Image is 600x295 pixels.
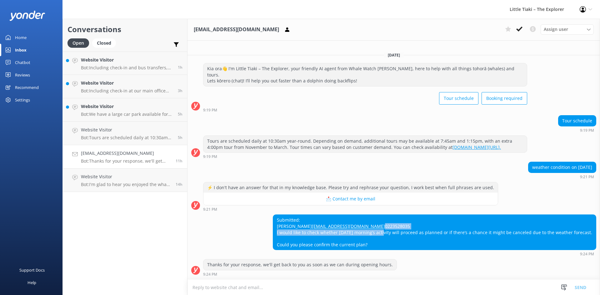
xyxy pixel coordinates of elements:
[63,98,187,122] a: Website VisitorBot:We have a large car park available for manihiri (guests) during daylight hours...
[482,92,527,105] button: Booking required
[67,39,92,46] a: Open
[67,38,89,48] div: Open
[203,193,498,205] button: 📩 Contact me by email
[544,26,568,33] span: Assign user
[203,272,397,276] div: Oct 05 2025 09:24pm (UTC +13:00) Pacific/Auckland
[384,52,404,58] span: [DATE]
[81,103,173,110] h4: Website Visitor
[92,39,119,46] a: Closed
[81,150,171,157] h4: [EMAIL_ADDRESS][DOMAIN_NAME]
[81,65,173,71] p: Bot: Including check-in and bus transfers, the whale watching tour lasts 3 hours and 15 minutes i...
[81,158,171,164] p: Bot: Thanks for your response, we'll get back to you as soon as we can during opening hours.
[203,136,527,152] div: Tours are scheduled daily at 10:30am year-round. Depending on demand, additional tours may be ava...
[15,31,27,44] div: Home
[81,80,173,86] h4: Website Visitor
[541,24,594,34] div: Assign User
[63,75,187,98] a: Website VisitorBot:Including check-in at our main office and bus transfers to and from our marina...
[203,108,217,112] strong: 9:19 PM
[27,276,36,289] div: Help
[178,135,182,140] span: Oct 06 2025 03:26am (UTC +13:00) Pacific/Auckland
[81,57,173,63] h4: Website Visitor
[194,26,279,34] h3: [EMAIL_ADDRESS][DOMAIN_NAME]
[81,182,171,187] p: Bot: I'm glad to hear you enjoyed the whale watching experience! For purchasing items like shirts...
[63,122,187,145] a: Website VisitorBot:Tours are scheduled daily at 10:30am year-round. Additional tours may be avail...
[203,273,217,276] strong: 9:24 PM
[580,129,594,132] strong: 9:19 PM
[81,135,173,140] p: Bot: Tours are scheduled daily at 10:30am year-round. Additional tours may be available at 7:45am...
[203,154,527,159] div: Oct 05 2025 09:19pm (UTC +13:00) Pacific/Auckland
[580,175,594,179] strong: 9:21 PM
[203,207,498,211] div: Oct 05 2025 09:21pm (UTC +13:00) Pacific/Auckland
[558,116,596,126] div: Tour schedule
[273,215,596,250] div: Submitted: [PERSON_NAME] 0223528035 I would like to check whether [DATE] morning’s activity will ...
[203,108,527,112] div: Oct 05 2025 09:19pm (UTC +13:00) Pacific/Auckland
[203,208,217,211] strong: 9:21 PM
[15,56,30,69] div: Chatbot
[81,111,173,117] p: Bot: We have a large car park available for manihiri (guests) during daylight hours, with free pa...
[63,145,187,169] a: [EMAIL_ADDRESS][DOMAIN_NAME]Bot:Thanks for your response, we'll get back to you as soon as we can...
[63,169,187,192] a: Website VisitorBot:I'm glad to hear you enjoyed the whale watching experience! For purchasing ite...
[176,158,182,164] span: Oct 05 2025 09:24pm (UTC +13:00) Pacific/Auckland
[19,264,45,276] div: Support Docs
[15,81,39,94] div: Recommend
[528,162,596,173] div: weather condition on [DATE]
[273,252,596,256] div: Oct 05 2025 09:24pm (UTC +13:00) Pacific/Auckland
[178,65,182,70] span: Oct 06 2025 07:42am (UTC +13:00) Pacific/Auckland
[178,88,182,93] span: Oct 06 2025 04:43am (UTC +13:00) Pacific/Auckland
[178,111,182,117] span: Oct 06 2025 03:36am (UTC +13:00) Pacific/Auckland
[203,63,527,86] div: Kia ora👋 I'm Little Tiaki – The Explorer, your friendly AI agent from Whale Watch [PERSON_NAME], ...
[92,38,116,48] div: Closed
[312,223,385,229] a: [EMAIL_ADDRESS][DOMAIN_NAME]
[67,23,182,35] h2: Conversations
[580,252,594,256] strong: 9:24 PM
[15,94,30,106] div: Settings
[452,144,501,150] a: [DOMAIN_NAME][URL].
[176,182,182,187] span: Oct 05 2025 06:32pm (UTC +13:00) Pacific/Auckland
[528,175,596,179] div: Oct 05 2025 09:21pm (UTC +13:00) Pacific/Auckland
[15,69,30,81] div: Reviews
[439,92,478,105] button: Tour schedule
[9,11,45,21] img: yonder-white-logo.png
[15,44,27,56] div: Inbox
[203,155,217,159] strong: 9:19 PM
[81,173,171,180] h4: Website Visitor
[558,128,596,132] div: Oct 05 2025 09:19pm (UTC +13:00) Pacific/Auckland
[203,259,397,270] div: Thanks for your response, we'll get back to you as soon as we can during opening hours.
[63,52,187,75] a: Website VisitorBot:Including check-in and bus transfers, the whale watching tour lasts 3 hours an...
[81,88,173,94] p: Bot: Including check-in at our main office and bus transfers to and from our marina at [GEOGRAPHI...
[203,182,498,193] div: ⚡ I don't have an answer for that in my knowledge base. Please try and rephrase your question, I ...
[81,126,173,133] h4: Website Visitor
